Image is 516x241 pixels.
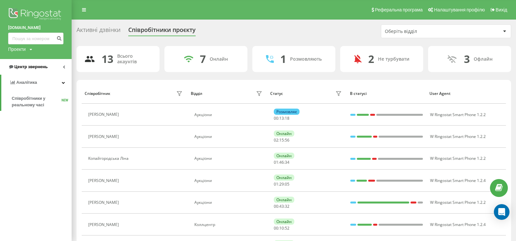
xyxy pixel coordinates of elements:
[434,7,485,12] span: Налаштування профілю
[88,222,120,227] div: [PERSON_NAME]
[464,53,470,65] div: 3
[274,137,278,143] span: 02
[77,26,120,37] div: Активні дзвінки
[430,156,486,161] span: W Ringostat Smart Phone 1.2.2
[385,29,463,34] div: Оберіть відділ
[430,200,486,205] span: W Ringostat Smart Phone 1.2.2
[274,153,294,159] div: Онлайн
[430,222,486,227] span: W Ringostat Smart Phone 1.2.4
[194,156,264,161] div: Аукціони
[102,53,113,65] div: 13
[274,138,289,143] div: : :
[430,112,486,117] span: W Ringostat Smart Phone 1.2.2
[274,204,289,209] div: : :
[285,159,289,165] span: 34
[128,26,196,37] div: Співробітники проєкту
[429,91,503,96] div: User Agent
[200,53,206,65] div: 7
[274,115,278,121] span: 00
[210,56,228,62] div: Онлайн
[14,64,48,69] span: Центр звернень
[279,203,284,209] span: 43
[279,137,284,143] span: 15
[274,181,278,187] span: 01
[279,159,284,165] span: 46
[194,200,264,205] div: Аукціони
[474,56,493,62] div: Офлайн
[494,204,509,220] div: Open Intercom Messenger
[290,56,322,62] div: Розмовляють
[368,53,374,65] div: 2
[117,53,152,65] div: Всього акаунтів
[274,182,289,187] div: : :
[285,225,289,231] span: 52
[274,109,300,115] div: Розмовляє
[285,203,289,209] span: 32
[274,197,294,203] div: Онлайн
[279,225,284,231] span: 10
[8,7,63,23] img: Ringostat logo
[274,226,289,231] div: : :
[88,200,120,205] div: [PERSON_NAME]
[274,160,289,165] div: : :
[274,174,294,181] div: Онлайн
[8,46,26,53] div: Проекти
[430,178,486,183] span: W Ringostat Smart Phone 1.2.4
[274,159,278,165] span: 01
[16,80,37,85] span: Аналiтика
[191,91,202,96] div: Відділ
[285,115,289,121] span: 18
[194,178,264,183] div: Аукціони
[12,93,72,111] a: Співробітники у реальному часіNEW
[194,222,264,227] div: Коллцентр
[496,7,507,12] span: Вихід
[274,225,278,231] span: 00
[430,134,486,139] span: W Ringostat Smart Phone 1.2.2
[285,181,289,187] span: 05
[194,113,264,117] div: Аукціони
[1,75,72,90] a: Аналiтика
[274,116,289,121] div: : :
[270,91,283,96] div: Статус
[88,178,120,183] div: [PERSON_NAME]
[280,53,286,65] div: 1
[8,33,63,44] input: Пошук за номером
[85,91,110,96] div: Співробітник
[279,115,284,121] span: 13
[12,95,62,108] span: Співробітники у реальному часі
[375,7,423,12] span: Реферальна програма
[88,156,130,161] div: Копайгородська Ліна
[194,134,264,139] div: Аукціони
[274,218,294,225] div: Онлайн
[274,203,278,209] span: 00
[274,130,294,137] div: Онлайн
[285,137,289,143] span: 56
[279,181,284,187] span: 29
[350,91,423,96] div: В статусі
[378,56,410,62] div: Не турбувати
[88,134,120,139] div: [PERSON_NAME]
[8,24,63,31] a: [DOMAIN_NAME]
[88,112,120,117] div: [PERSON_NAME]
